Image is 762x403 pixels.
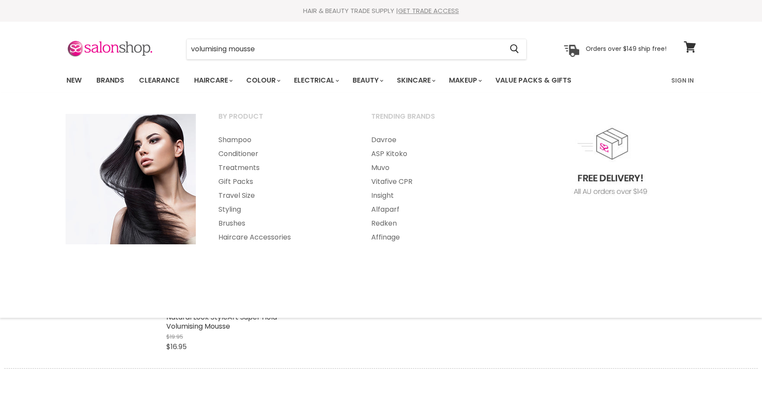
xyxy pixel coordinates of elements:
span: $19.95 [166,333,183,341]
a: Haircare Accessories [208,230,359,244]
a: Electrical [287,71,344,90]
a: Skincare [390,71,441,90]
a: Brushes [208,216,359,230]
a: Alfaparf [360,203,511,216]
span: $16.95 [166,342,187,352]
a: ASP Kitoko [360,147,511,161]
a: By Product [208,110,359,131]
a: Muvo [360,161,511,175]
a: Styling [208,203,359,216]
a: Conditioner [208,147,359,161]
a: Colour [240,71,286,90]
div: HAIR & BEAUTY TRADE SUPPLY | [56,7,707,15]
a: Value Packs & Gifts [489,71,578,90]
a: Vitafive CPR [360,175,511,189]
a: Treatments [208,161,359,175]
a: Sign In [666,71,699,90]
a: Affinage [360,230,511,244]
a: Davroe [360,133,511,147]
a: Redken [360,216,511,230]
p: Orders over $149 ship free! [586,45,666,53]
a: New [60,71,88,90]
ul: Main menu [60,68,622,93]
nav: Main [56,68,707,93]
ul: Main menu [208,133,359,244]
a: GET TRADE ACCESS [398,6,459,15]
input: Search [187,39,503,59]
a: Shampoo [208,133,359,147]
ul: Main menu [360,133,511,244]
a: Brands [90,71,131,90]
a: Travel Size [208,189,359,203]
a: Makeup [442,71,487,90]
form: Product [186,39,527,60]
a: Insight [360,189,511,203]
a: Trending Brands [360,110,511,131]
a: Clearance [132,71,186,90]
a: Natural Look StyleArt Super Hold Volumising Mousse [166,312,277,331]
a: Beauty [346,71,389,90]
a: Haircare [188,71,238,90]
a: Gift Packs [208,175,359,189]
button: Search [503,39,526,59]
